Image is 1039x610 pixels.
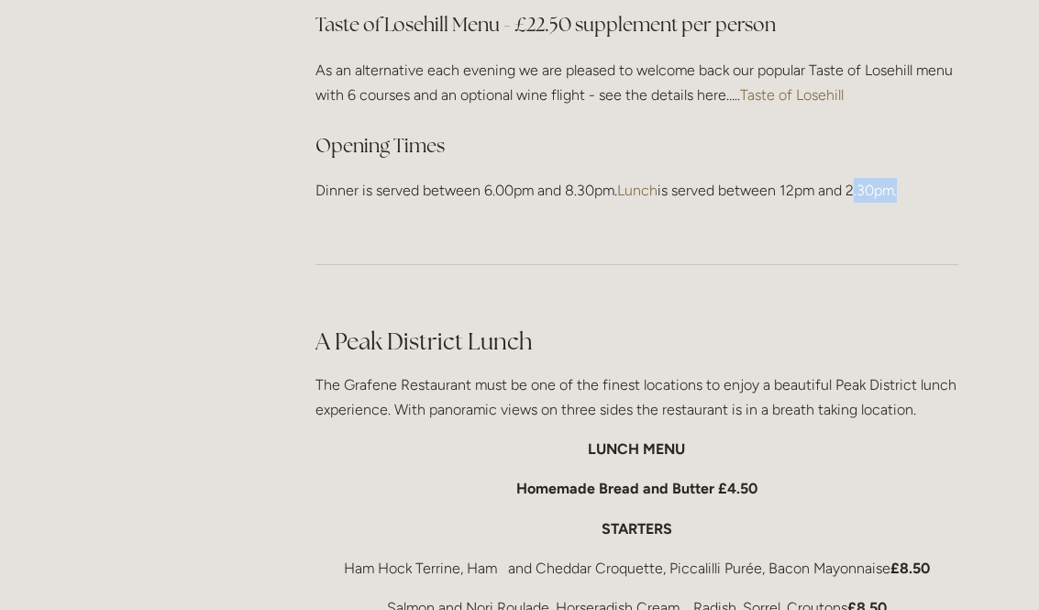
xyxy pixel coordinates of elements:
p: As an alternative each evening we are pleased to welcome back our popular Taste of Losehill menu ... [315,58,958,107]
strong: £8.50 [890,560,930,577]
p: The Grafene Restaurant must be one of the finest locations to enjoy a beautiful Peak District lun... [315,372,958,422]
a: Taste of Losehill [740,86,844,104]
h2: A Peak District Lunch [315,326,958,358]
p: Ham Hock Terrine, Ham and Cheddar Croquette, Piccalilli Purée, Bacon Mayonnaise [315,556,958,581]
p: Dinner is served between 6.00pm and 8.30pm. is served between 12pm and 2.30pm. [315,178,958,203]
h3: Opening Times [315,128,958,164]
a: Lunch [617,182,658,199]
h3: Taste of Losehill Menu - £22.50 supplement per person [315,6,958,43]
strong: Homemade Bread and Butter £4.50 [516,480,757,497]
strong: STARTERS [602,520,672,538]
strong: LUNCH MENU [588,440,685,458]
